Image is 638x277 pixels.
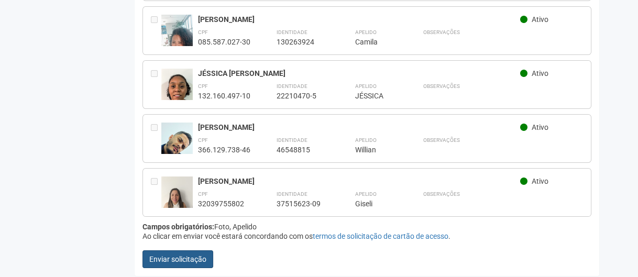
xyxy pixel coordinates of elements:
strong: Observações [423,191,460,197]
div: JÉSSICA [PERSON_NAME] [198,69,520,78]
div: Ao clicar em enviar você estará concordando com os . [142,231,591,241]
div: 132.160.497-10 [198,91,250,101]
div: [PERSON_NAME] [198,15,520,24]
strong: Identidade [277,29,307,35]
div: 366.129.738-46 [198,145,250,154]
div: Giseli [355,199,397,208]
strong: CPF [198,191,208,197]
div: [PERSON_NAME] [198,176,520,186]
div: Foto, Apelido [142,222,591,231]
div: 37515623-09 [277,199,329,208]
div: 130263924 [277,37,329,47]
strong: Identidade [277,83,307,89]
strong: CPF [198,83,208,89]
strong: Campos obrigatórios: [142,223,214,231]
div: Entre em contato com a Aministração para solicitar o cancelamento ou 2a via [151,15,161,47]
span: Ativo [532,69,548,77]
div: 32039755802 [198,199,250,208]
strong: Observações [423,29,460,35]
strong: CPF [198,29,208,35]
div: Willian [355,145,397,154]
span: Ativo [532,177,548,185]
strong: Apelido [355,191,377,197]
strong: Apelido [355,137,377,143]
strong: Observações [423,83,460,89]
div: [PERSON_NAME] [198,123,520,132]
strong: Observações [423,137,460,143]
div: 46548815 [277,145,329,154]
div: Camila [355,37,397,47]
div: 22210470-5 [277,91,329,101]
img: user.jpg [161,176,193,218]
strong: Apelido [355,83,377,89]
img: user.jpg [161,15,193,71]
img: user.jpg [161,123,193,160]
strong: Apelido [355,29,377,35]
strong: Identidade [277,191,307,197]
strong: Identidade [277,137,307,143]
button: Enviar solicitação [142,250,213,268]
div: Entre em contato com a Aministração para solicitar o cancelamento ou 2a via [151,176,161,208]
div: 085.587.027-30 [198,37,250,47]
a: termos de solicitação de cartão de acesso [313,232,448,240]
div: Entre em contato com a Aministração para solicitar o cancelamento ou 2a via [151,69,161,101]
span: Ativo [532,123,548,131]
img: user.jpg [161,69,193,125]
span: Ativo [532,15,548,24]
strong: CPF [198,137,208,143]
div: JÉSSICA [355,91,397,101]
div: Entre em contato com a Aministração para solicitar o cancelamento ou 2a via [151,123,161,154]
